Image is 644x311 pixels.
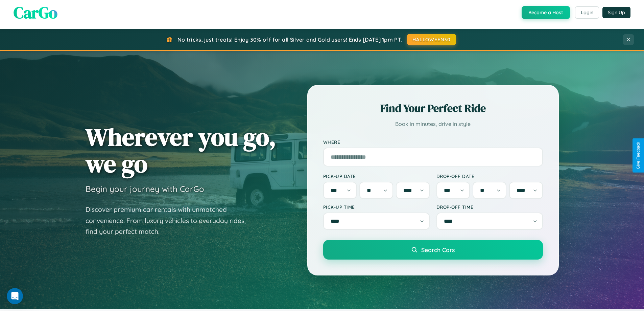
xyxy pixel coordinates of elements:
span: Search Cars [421,246,455,253]
p: Discover premium car rentals with unmatched convenience. From luxury vehicles to everyday rides, ... [86,204,255,237]
p: Book in minutes, drive in style [323,119,543,129]
button: Become a Host [522,6,570,19]
button: HALLOWEEN30 [407,34,456,45]
span: No tricks, just treats! Enjoy 30% off for all Silver and Gold users! Ends [DATE] 1pm PT. [177,36,402,43]
div: Give Feedback [636,142,641,169]
h2: Find Your Perfect Ride [323,101,543,116]
label: Pick-up Time [323,204,430,210]
span: CarGo [14,1,57,24]
label: Pick-up Date [323,173,430,179]
label: Drop-off Date [436,173,543,179]
iframe: Intercom live chat [7,288,23,304]
h1: Wherever you go, we go [86,124,276,177]
label: Drop-off Time [436,204,543,210]
button: Sign Up [602,7,630,18]
button: Login [575,6,599,19]
h3: Begin your journey with CarGo [86,184,204,194]
button: Search Cars [323,240,543,260]
label: Where [323,139,543,145]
